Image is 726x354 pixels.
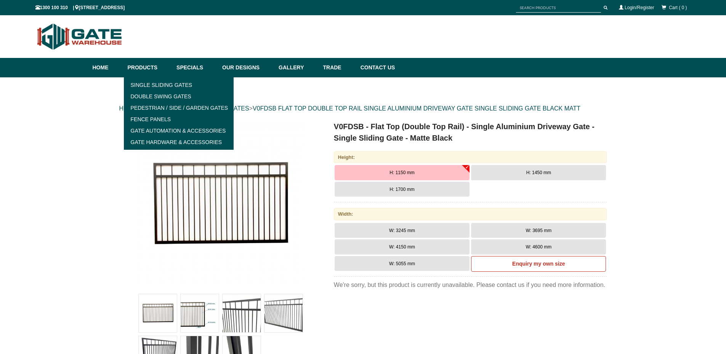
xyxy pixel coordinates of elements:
[357,58,395,77] a: Contact Us
[335,239,470,255] button: W: 4150 mm
[137,121,305,288] img: V0FDSB - Flat Top (Double Top Rail) - Single Aluminium Driveway Gate - Single Sliding Gate - Matt...
[334,151,607,163] div: Height:
[335,165,470,180] button: H: 1150 mm
[223,294,261,332] img: V0FDSB - Flat Top (Double Top Rail) - Single Aluminium Driveway Gate - Single Sliding Gate - Matt...
[669,5,687,10] span: Cart ( 0 )
[471,239,606,255] button: W: 4600 mm
[35,19,124,54] img: Gate Warehouse
[181,294,219,332] img: V0FDSB - Flat Top (Double Top Rail) - Single Aluminium Driveway Gate - Single Sliding Gate - Matt...
[126,114,232,125] a: Fence Panels
[275,58,319,77] a: Gallery
[389,187,414,192] span: H: 1700 mm
[335,256,470,271] button: W: 5055 mm
[253,105,580,112] a: V0FDSB FLAT TOP DOUBLE TOP RAIL SINGLE ALUMINIUM DRIVEWAY GATE SINGLE SLIDING GATE BLACK MATT
[126,91,232,102] a: Double Swing Gates
[389,261,415,266] span: W: 5055 mm
[526,228,551,233] span: W: 3695 mm
[516,3,601,13] input: SEARCH PRODUCTS
[471,256,606,272] a: Enquiry my own size
[334,208,607,220] div: Width:
[526,170,551,175] span: H: 1450 mm
[625,5,654,10] a: Login/Register
[218,58,275,77] a: Our Designs
[124,58,173,77] a: Products
[126,136,232,148] a: Gate Hardware & Accessories
[126,102,232,114] a: Pedestrian / Side / Garden Gates
[471,223,606,238] button: W: 3695 mm
[119,105,138,112] a: HOME
[264,294,303,332] img: V0FDSB - Flat Top (Double Top Rail) - Single Aluminium Driveway Gate - Single Sliding Gate - Matt...
[35,5,125,10] span: 1300 100 310 | [STREET_ADDRESS]
[389,244,415,250] span: W: 4150 mm
[526,244,551,250] span: W: 4600 mm
[93,58,124,77] a: Home
[389,228,415,233] span: W: 3245 mm
[126,79,232,91] a: Single Sliding Gates
[173,58,218,77] a: Specials
[471,165,606,180] button: H: 1450 mm
[119,96,607,121] div: > > >
[319,58,356,77] a: Trade
[512,261,565,267] b: Enquiry my own size
[139,294,177,332] img: V0FDSB - Flat Top (Double Top Rail) - Single Aluminium Driveway Gate - Single Sliding Gate - Matt...
[126,125,232,136] a: Gate Automation & Accessories
[120,121,322,288] a: V0FDSB - Flat Top (Double Top Rail) - Single Aluminium Driveway Gate - Single Sliding Gate - Matt...
[334,280,607,290] div: We're sorry, but this product is currently unavailable. Please contact us if you need more inform...
[335,223,470,238] button: W: 3245 mm
[335,182,470,197] button: H: 1700 mm
[389,170,414,175] span: H: 1150 mm
[334,121,607,144] h1: V0FDSB - Flat Top (Double Top Rail) - Single Aluminium Driveway Gate - Single Sliding Gate - Matt...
